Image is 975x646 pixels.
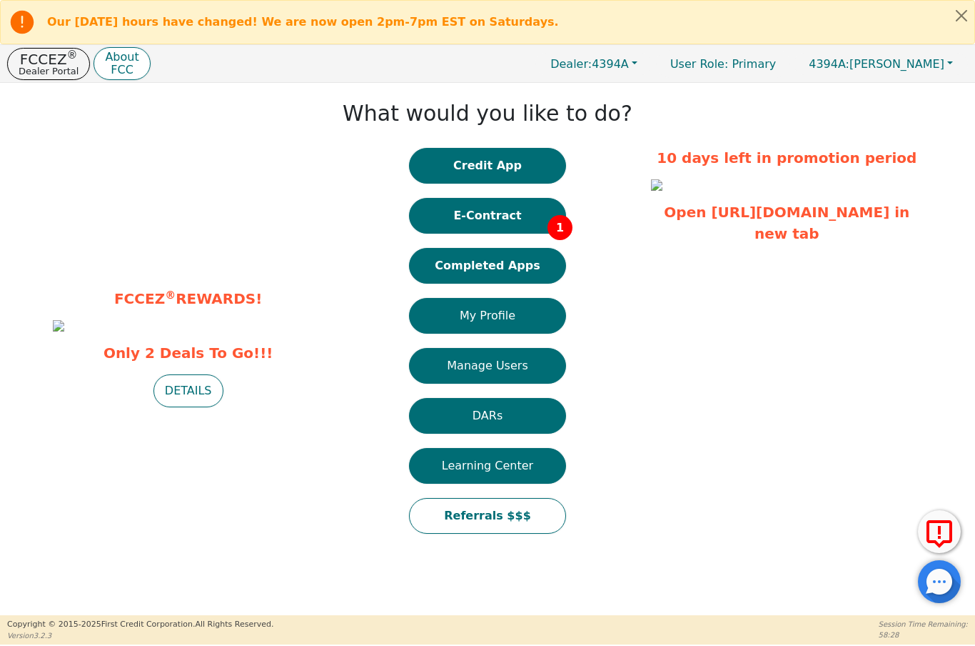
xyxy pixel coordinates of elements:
[165,289,176,302] sup: ®
[535,53,652,75] button: Dealer:4394A
[664,204,909,242] a: Open [URL][DOMAIN_NAME] in new tab
[47,15,559,29] b: Our [DATE] hours have changed! We are now open 2pm-7pm EST on Saturdays.
[7,619,273,631] p: Copyright © 2015- 2025 First Credit Corporation.
[53,320,64,332] img: 2afd593f-e18f-440b-bc41-abd829e84733
[53,342,324,364] span: Only 2 Deals To Go!!!
[809,57,849,71] span: 4394A:
[19,66,79,76] p: Dealer Portal
[409,148,566,184] button: Credit App
[409,448,566,484] button: Learning Center
[794,53,968,75] button: 4394A:[PERSON_NAME]
[550,57,592,71] span: Dealer:
[409,198,566,234] button: E-Contract1
[67,49,78,61] sup: ®
[656,50,790,78] p: Primary
[7,48,90,80] button: FCCEZ®Dealer Portal
[879,630,968,640] p: 58:28
[918,510,961,553] button: Report Error to FCC
[19,52,79,66] p: FCCEZ
[53,288,324,309] p: FCCEZ REWARDS!
[809,57,944,71] span: [PERSON_NAME]
[949,1,974,30] button: Close alert
[550,57,629,71] span: 4394A
[651,147,922,169] p: 10 days left in promotion period
[656,50,790,78] a: User Role: Primary
[547,215,572,240] span: 1
[195,620,273,629] span: All Rights Reserved.
[409,398,566,434] button: DARs
[153,374,223,407] button: DETAILS
[409,298,566,334] button: My Profile
[105,51,138,63] p: About
[105,64,138,76] p: FCC
[409,498,566,534] button: Referrals $$$
[879,619,968,630] p: Session Time Remaining:
[651,179,662,191] img: 8e91f824-88de-43f3-b371-3473b4a2ffa9
[343,101,632,126] h1: What would you like to do?
[94,47,150,81] button: AboutFCC
[409,348,566,384] button: Manage Users
[409,248,566,284] button: Completed Apps
[670,57,728,71] span: User Role :
[7,630,273,641] p: Version 3.2.3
